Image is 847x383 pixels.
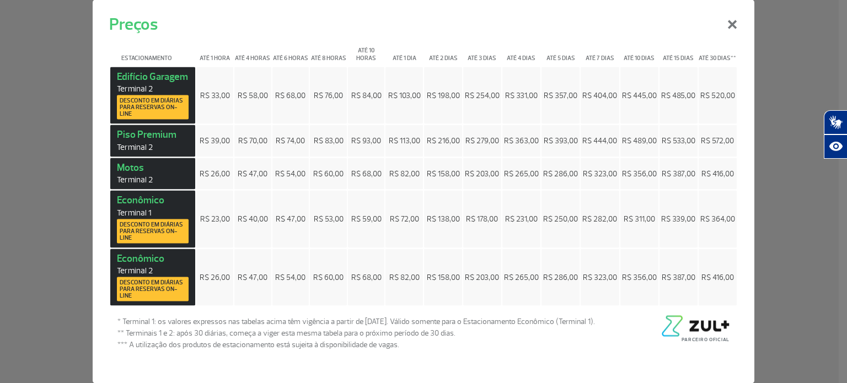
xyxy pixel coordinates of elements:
[234,37,271,66] th: Até 4 horas
[117,266,189,276] span: Terminal 2
[582,90,617,100] span: R$ 404,00
[388,90,421,100] span: R$ 103,00
[238,90,268,100] span: R$ 58,00
[117,70,189,120] strong: Edifício Garagem
[117,84,189,94] span: Terminal 2
[662,169,695,178] span: R$ 387,00
[543,169,578,178] span: R$ 286,00
[238,272,267,282] span: R$ 47,00
[117,128,189,153] strong: Piso Premium
[659,316,730,337] img: logo-zul-black.png
[427,272,460,282] span: R$ 158,00
[505,214,538,224] span: R$ 231,00
[313,169,344,178] span: R$ 60,00
[275,169,305,178] span: R$ 54,00
[109,12,158,36] h5: Preços
[117,339,595,350] span: *** A utilização dos produtos de estacionamento está sujeita à disponibilidade de vagas.
[718,3,747,42] button: Close
[662,272,695,282] span: R$ 387,00
[390,214,419,224] span: R$ 72,00
[314,214,344,224] span: R$ 53,00
[200,169,230,178] span: R$ 26,00
[351,272,382,282] span: R$ 68,00
[117,194,189,244] strong: Econômico
[351,214,382,224] span: R$ 59,00
[662,136,695,145] span: R$ 533,00
[700,214,735,224] span: R$ 364,00
[701,169,734,178] span: R$ 416,00
[465,90,500,100] span: R$ 254,00
[661,214,695,224] span: R$ 339,00
[622,169,657,178] span: R$ 356,00
[505,90,538,100] span: R$ 331,00
[117,252,189,301] strong: Econômico
[389,169,420,178] span: R$ 82,00
[543,272,578,282] span: R$ 286,00
[200,90,230,100] span: R$ 33,00
[276,214,305,224] span: R$ 47,00
[622,90,657,100] span: R$ 445,00
[117,161,189,185] strong: Motos
[117,316,595,327] span: * Terminal 1: os valores expressos nas tabelas acima têm vigência a partir de [DATE]. Válido some...
[427,90,460,100] span: R$ 198,00
[238,214,268,224] span: R$ 40,00
[620,37,658,66] th: Até 10 dias
[117,207,189,218] span: Terminal 1
[314,136,344,145] span: R$ 83,00
[389,136,420,145] span: R$ 113,00
[200,136,230,145] span: R$ 39,00
[504,136,539,145] span: R$ 363,00
[661,90,695,100] span: R$ 485,00
[543,214,578,224] span: R$ 250,00
[466,214,498,224] span: R$ 178,00
[824,110,847,159] div: Plugin de acessibilidade da Hand Talk.
[544,90,577,100] span: R$ 357,00
[581,37,619,66] th: Até 7 dias
[701,272,734,282] span: R$ 416,00
[351,169,382,178] span: R$ 68,00
[313,272,344,282] span: R$ 60,00
[348,37,385,66] th: Até 10 horas
[582,214,617,224] span: R$ 282,00
[200,214,230,224] span: R$ 23,00
[622,272,657,282] span: R$ 356,00
[463,37,501,66] th: Até 3 dias
[120,279,186,299] span: Desconto em diárias para reservas on-line
[699,37,737,66] th: Até 30 dias**
[427,136,460,145] span: R$ 216,00
[351,90,382,100] span: R$ 84,00
[110,37,195,66] th: Estacionamento
[427,214,460,224] span: R$ 138,00
[238,169,267,178] span: R$ 47,00
[196,37,233,66] th: Até 1 hora
[314,90,343,100] span: R$ 76,00
[622,136,657,145] span: R$ 489,00
[120,98,186,117] span: Desconto em diárias para reservas on-line
[624,214,655,224] span: R$ 311,00
[682,337,730,343] span: Parceiro Oficial
[310,37,347,66] th: Até 8 horas
[427,169,460,178] span: R$ 158,00
[582,136,617,145] span: R$ 444,00
[275,272,305,282] span: R$ 54,00
[700,90,735,100] span: R$ 520,00
[117,142,189,152] span: Terminal 2
[502,37,540,66] th: Até 4 dias
[701,136,734,145] span: R$ 572,00
[389,272,420,282] span: R$ 82,00
[504,169,539,178] span: R$ 265,00
[504,272,539,282] span: R$ 265,00
[117,175,189,185] span: Terminal 2
[544,136,578,145] span: R$ 393,00
[465,136,499,145] span: R$ 279,00
[276,136,305,145] span: R$ 74,00
[351,136,381,145] span: R$ 93,00
[583,272,617,282] span: R$ 323,00
[117,327,595,339] span: ** Terminais 1 e 2: após 30 diárias, começa a viger esta mesma tabela para o próximo período de 3...
[542,37,580,66] th: Até 5 dias
[200,272,230,282] span: R$ 26,00
[272,37,309,66] th: Até 6 horas
[465,272,499,282] span: R$ 203,00
[424,37,462,66] th: Até 2 dias
[385,37,423,66] th: Até 1 dia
